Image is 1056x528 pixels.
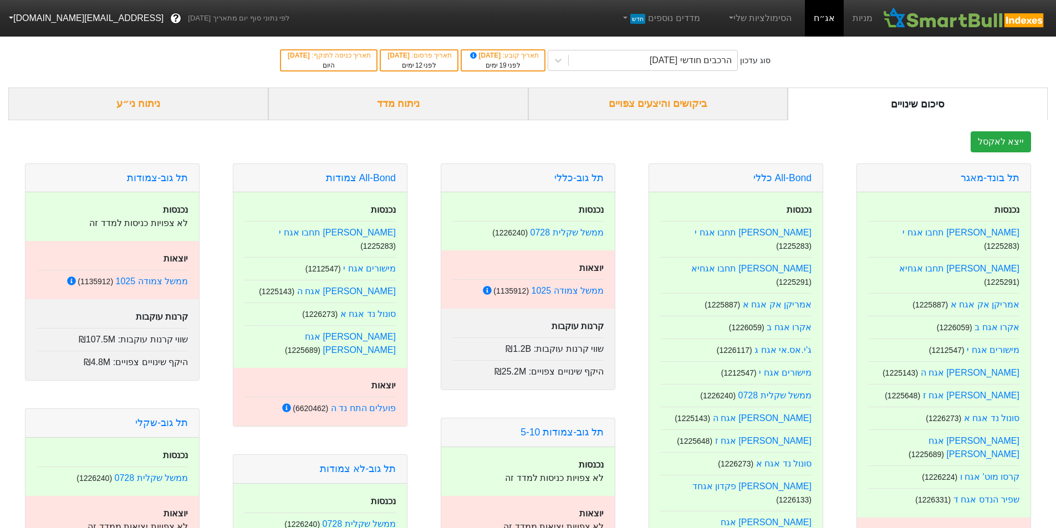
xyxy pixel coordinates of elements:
[650,54,732,67] div: הרכבים חודשי [DATE]
[492,228,528,237] small: ( 1226240 )
[163,205,188,214] strong: נכנסות
[136,312,188,321] strong: קרנות עוקבות
[882,368,918,377] small: ( 1225143 )
[532,286,604,295] a: ממשל צמודה 1025
[937,323,972,332] small: ( 1226059 )
[717,346,752,355] small: ( 1226117 )
[579,263,604,273] strong: יוצאות
[705,300,740,309] small: ( 1225887 )
[452,360,604,378] div: היקף שינויים צפויים :
[285,346,320,355] small: ( 1225689 )
[499,61,506,69] span: 19
[767,322,812,332] a: אקרו אגח ב
[340,309,396,319] a: סונול נד אגח א
[268,88,528,120] div: ניתוח מדד
[371,496,396,506] strong: נכנסות
[677,437,712,445] small: ( 1225648 )
[302,310,338,319] small: ( 1226273 )
[951,300,1019,309] a: אמריקן אק אגח א
[787,205,812,214] strong: נכנסות
[173,11,179,26] span: ?
[776,242,812,250] small: ( 1225283 )
[386,60,452,70] div: לפני ימים
[467,50,539,60] div: תאריך קובע :
[528,88,788,120] div: ביקושים והיצעים צפויים
[788,88,1048,120] div: סיכום שינויים
[135,417,188,428] a: תל גוב-שקלי
[37,351,188,369] div: היקף שינויים צפויים :
[729,323,764,332] small: ( 1226059 )
[493,286,529,295] small: ( 1135912 )
[902,228,1019,237] a: [PERSON_NAME] תחבו אגח י
[579,460,604,469] strong: נכנסות
[305,264,341,273] small: ( 1212547 )
[722,7,797,29] a: הסימולציות שלי
[163,450,188,460] strong: נכנסות
[759,368,812,377] a: מישורים אגח י
[288,52,312,59] span: [DATE]
[76,474,112,483] small: ( 1226240 )
[360,242,396,250] small: ( 1225283 )
[953,495,1019,504] a: שפיר הנדס אגח ד
[579,509,604,518] strong: יוצאות
[756,459,812,468] a: סונול נד אגח א
[753,172,812,183] a: All-Bond כללי
[909,450,944,459] small: ( 1225689 )
[964,413,1019,423] a: סונול נד אגח א
[885,391,920,400] small: ( 1225648 )
[287,50,371,60] div: תאריך כניסה לתוקף :
[754,345,812,355] a: ג'י.אס.אי אגח ג
[552,321,604,331] strong: קרנות עוקבות
[923,391,1020,400] a: [PERSON_NAME] אגח ז
[343,264,396,273] a: מישורים אגח י
[164,509,188,518] strong: יוצאות
[675,414,710,423] small: ( 1225143 )
[971,131,1031,152] button: ייצא לאקסל
[960,472,1019,481] a: קרסו מוט' אגח ו
[776,495,812,504] small: ( 1226133 )
[929,346,965,355] small: ( 1212547 )
[912,300,948,309] small: ( 1225887 )
[929,436,1019,459] a: [PERSON_NAME] אגח [PERSON_NAME]
[926,414,961,423] small: ( 1226273 )
[326,172,396,183] a: All-Bond צמודות
[37,328,188,346] div: שווי קרנות עוקבות :
[630,14,645,24] span: חדש
[37,217,188,230] p: לא צפויות כניסות למדד זה
[922,473,957,481] small: ( 1226224 )
[718,459,753,468] small: ( 1226273 )
[371,381,396,390] strong: יוצאות
[279,228,396,237] a: [PERSON_NAME] תחבו אגח י
[881,7,1047,29] img: SmartBull
[415,61,422,69] span: 12
[915,495,951,504] small: ( 1226331 )
[984,278,1019,286] small: ( 1225291 )
[530,228,604,237] a: ממשל שקלית 0728
[78,277,113,286] small: ( 1135912 )
[994,205,1019,214] strong: נכנסות
[188,13,289,24] span: לפי נתוני סוף יום מתאריך [DATE]
[579,205,604,214] strong: נכנסות
[297,286,396,296] a: [PERSON_NAME] אגח ה
[692,481,812,491] a: [PERSON_NAME] פקדון אגחד
[776,278,812,286] small: ( 1225291 )
[320,463,396,474] a: תל גוב-לא צמודות
[164,254,188,263] strong: יוצאות
[921,368,1020,377] a: [PERSON_NAME] אגח ה
[8,88,268,120] div: ניתוח ני״ע
[899,264,1020,273] a: [PERSON_NAME] תחבו אגחיא
[323,61,335,69] span: היום
[115,473,188,483] a: ממשל שקלית 0728
[452,471,604,485] p: לא צפויות כניסות למדד זה
[715,436,812,445] a: [PERSON_NAME] אגח ז
[691,264,812,273] a: [PERSON_NAME] תחבו אגחיא
[616,7,705,29] a: מדדים נוספיםחדש
[506,344,531,353] span: ₪1.2B
[738,391,812,400] a: ממשל שקלית 0728
[740,55,771,66] div: סוג עדכון
[468,52,503,59] span: [DATE]
[743,300,812,309] a: אמריקן אק אגח א
[79,335,115,344] span: ₪107.5M
[494,367,526,376] span: ₪25.2M
[467,60,539,70] div: לפני ימים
